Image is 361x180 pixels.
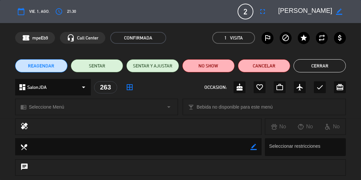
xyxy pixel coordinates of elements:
i: work_outline [276,83,284,91]
span: 21:30 [67,8,76,15]
i: repeat [318,34,326,42]
span: confirmation_number [22,34,30,42]
div: No [319,122,346,131]
em: Visita [230,34,243,42]
i: local_dining [20,143,27,150]
i: check [316,83,324,91]
i: arrow_drop_down [165,103,173,111]
i: attach_money [336,34,344,42]
span: 2 [238,4,253,19]
i: dashboard [18,83,26,91]
button: fullscreen [257,6,269,17]
button: Cerrar [294,59,346,72]
span: mpeEb9 [32,34,48,42]
i: fullscreen [259,8,267,15]
i: border_color [336,9,342,15]
i: block [282,34,290,42]
i: access_time [55,8,63,15]
span: Call Center [77,34,98,42]
div: No [292,122,319,131]
i: cake [236,83,244,91]
span: vie. 1, ago. [29,8,50,15]
button: SENTAR [71,59,123,72]
i: favorite_border [256,83,264,91]
button: access_time [53,6,65,17]
i: chrome_reader_mode [20,104,27,110]
i: chat [20,163,28,172]
i: star [300,34,308,42]
span: 1 [224,34,227,42]
button: REAGENDAR [15,59,67,72]
div: 263 [94,81,117,93]
i: border_all [126,83,134,91]
span: OCCASION: [204,84,227,91]
i: arrow_drop_down [80,83,88,91]
i: border_color [250,144,257,150]
i: outlined_flag [264,34,271,42]
span: Seleccione Menú [29,103,64,111]
i: calendar_today [17,8,25,15]
span: REAGENDAR [28,63,54,69]
i: local_bar [188,104,194,110]
button: calendar_today [15,6,27,17]
button: NO SHOW [182,59,235,72]
button: SENTAR Y AJUSTAR [126,59,179,72]
div: No [265,122,292,131]
i: headset_mic [67,34,75,42]
span: Bebida no disponible para este menú [196,103,272,111]
i: healing [20,122,28,131]
span: SalonJDA [27,84,47,91]
button: Cancelar [238,59,290,72]
i: airplanemode_active [296,83,304,91]
span: CONFIRMADA [110,32,166,44]
i: card_giftcard [336,83,344,91]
